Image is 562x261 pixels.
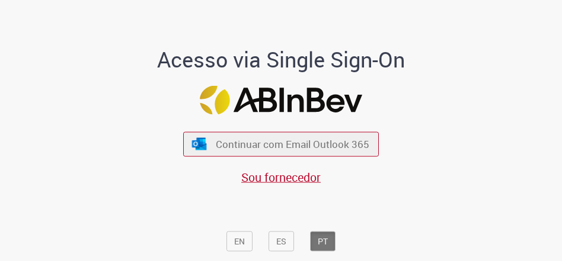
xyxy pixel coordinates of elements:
[200,85,362,114] img: Logo ABInBev
[68,48,494,72] h1: Acesso via Single Sign-On
[183,132,379,156] button: ícone Azure/Microsoft 360 Continuar com Email Outlook 365
[226,231,253,251] button: EN
[216,137,369,151] span: Continuar com Email Outlook 365
[191,138,207,150] img: ícone Azure/Microsoft 360
[269,231,294,251] button: ES
[241,169,321,185] a: Sou fornecedor
[310,231,336,251] button: PT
